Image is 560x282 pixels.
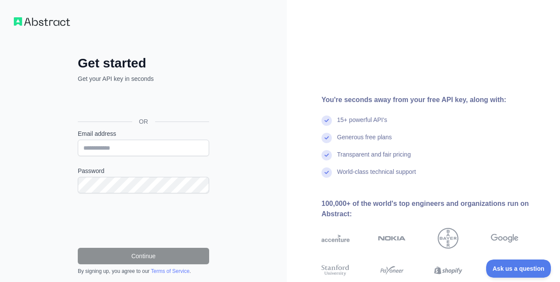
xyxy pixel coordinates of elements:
[78,204,209,237] iframe: reCAPTCHA
[321,150,332,160] img: check mark
[78,248,209,264] button: Continue
[78,129,209,138] label: Email address
[78,268,209,275] div: By signing up, you agree to our .
[321,167,332,178] img: check mark
[321,95,546,105] div: You're seconds away from your free API key, along with:
[337,133,392,150] div: Generous free plans
[321,263,350,277] img: stanford university
[78,167,209,175] label: Password
[132,117,155,126] span: OR
[337,150,411,167] div: Transparent and fair pricing
[337,115,387,133] div: 15+ powerful API's
[378,263,406,277] img: payoneer
[321,115,332,126] img: check mark
[491,228,519,249] img: google
[321,199,546,219] div: 100,000+ of the world's top engineers and organizations run on Abstract:
[434,263,462,277] img: shopify
[78,74,209,83] p: Get your API key in seconds
[321,133,332,143] img: check mark
[78,55,209,71] h2: Get started
[14,17,70,26] img: Workflow
[438,228,458,249] img: bayer
[378,228,406,249] img: nokia
[151,268,189,274] a: Terms of Service
[486,260,551,278] iframe: Toggle Customer Support
[73,93,212,112] iframe: Sign in with Google Button
[337,167,416,185] div: World-class technical support
[321,228,350,249] img: accenture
